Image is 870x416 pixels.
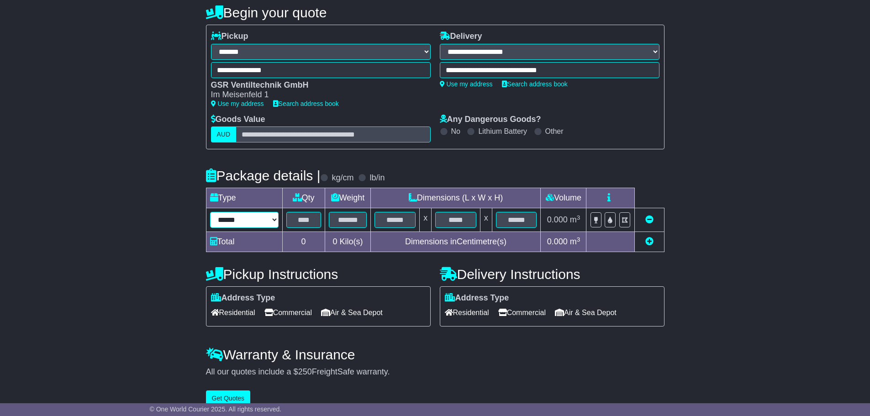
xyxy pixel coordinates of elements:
label: AUD [211,126,237,142]
span: Residential [445,305,489,320]
td: Type [206,188,282,208]
h4: Warranty & Insurance [206,347,664,362]
div: GSR Ventiltechnik GmbH [211,80,422,90]
div: All our quotes include a $ FreightSafe warranty. [206,367,664,377]
td: 0 [282,232,325,252]
a: Use my address [211,100,264,107]
td: Volume [541,188,586,208]
sup: 3 [577,236,580,243]
h4: Delivery Instructions [440,267,664,282]
sup: 3 [577,214,580,221]
button: Get Quotes [206,390,251,406]
h4: Package details | [206,168,321,183]
span: Commercial [498,305,546,320]
a: Search address book [273,100,339,107]
span: 250 [298,367,312,376]
a: Use my address [440,80,493,88]
a: Remove this item [645,215,654,224]
label: Address Type [211,293,275,303]
label: Delivery [440,32,482,42]
span: Air & Sea Depot [321,305,383,320]
label: No [451,127,460,136]
td: x [480,208,492,232]
td: Dimensions (L x W x H) [371,188,541,208]
td: Weight [325,188,371,208]
div: Im Meisenfeld 1 [211,90,422,100]
label: Pickup [211,32,248,42]
span: 0 [332,237,337,246]
label: lb/in [369,173,385,183]
label: Goods Value [211,115,265,125]
span: © One World Courier 2025. All rights reserved. [150,405,282,413]
span: 0.000 [547,237,568,246]
a: Search address book [502,80,568,88]
span: Residential [211,305,255,320]
td: Total [206,232,282,252]
a: Add new item [645,237,654,246]
td: Dimensions in Centimetre(s) [371,232,541,252]
span: m [570,237,580,246]
td: x [420,208,432,232]
h4: Pickup Instructions [206,267,431,282]
td: Qty [282,188,325,208]
label: Other [545,127,564,136]
label: kg/cm [332,173,353,183]
label: Lithium Battery [478,127,527,136]
h4: Begin your quote [206,5,664,20]
label: Address Type [445,293,509,303]
td: Kilo(s) [325,232,371,252]
span: 0.000 [547,215,568,224]
label: Any Dangerous Goods? [440,115,541,125]
span: m [570,215,580,224]
span: Commercial [264,305,312,320]
span: Air & Sea Depot [555,305,617,320]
